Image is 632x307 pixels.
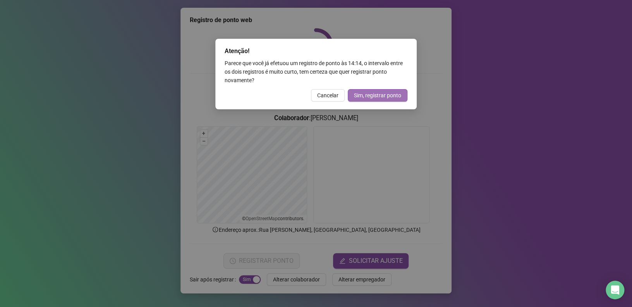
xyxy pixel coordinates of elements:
div: Parece que você já efetuou um registro de ponto às 14:14 , o intervalo entre os dois registros é ... [225,59,407,85]
span: Cancelar [317,91,338,100]
span: Sim, registrar ponto [354,91,401,100]
div: Open Intercom Messenger [606,281,624,299]
button: Sim, registrar ponto [348,89,407,102]
div: Atenção! [225,47,407,56]
button: Cancelar [311,89,345,102]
